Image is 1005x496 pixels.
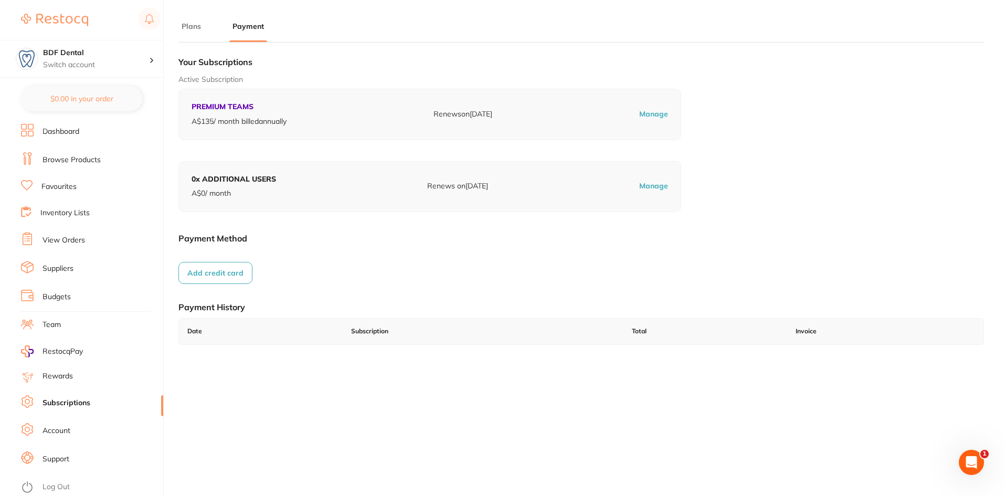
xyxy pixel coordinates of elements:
a: Favourites [41,182,77,192]
p: A$ 0 / month [192,188,276,199]
img: BDF Dental [16,48,37,69]
p: Renews on [DATE] [433,109,492,120]
a: Suppliers [43,263,73,274]
p: 0 x ADDITIONAL USERS [192,174,276,185]
a: Log Out [43,482,70,492]
h1: Your Subscriptions [178,57,984,67]
p: Renews on [DATE] [427,181,488,192]
td: Date [179,319,343,344]
a: Restocq Logo [21,8,88,32]
td: Subscription [343,319,623,344]
a: Subscriptions [43,398,90,408]
span: 1 [980,450,989,458]
a: Dashboard [43,126,79,137]
button: Payment [229,22,267,31]
p: Active Subscription [178,75,984,85]
img: Restocq Logo [21,14,88,26]
img: RestocqPay [21,345,34,357]
td: Invoice [787,319,983,344]
p: Manage [639,109,668,120]
a: Inventory Lists [40,208,90,218]
a: Rewards [43,371,73,382]
button: $0.00 in your order [21,86,142,111]
p: Switch account [43,60,149,70]
button: Log Out [21,479,160,496]
a: Account [43,426,70,436]
a: Browse Products [43,155,101,165]
a: Support [43,454,69,465]
p: A$ 135 / month billed annually [192,117,287,127]
a: View Orders [43,235,85,246]
h1: Payment History [178,302,984,312]
a: Team [43,320,61,330]
button: Plans [178,22,204,31]
a: RestocqPay [21,345,83,357]
a: Budgets [43,292,71,302]
h4: BDF Dental [43,48,149,58]
iframe: Intercom live chat [959,450,984,475]
p: Manage [639,181,668,192]
span: RestocqPay [43,346,83,357]
p: PREMIUM TEAMS [192,102,287,112]
td: Total [623,319,787,344]
h1: Payment Method [178,233,984,244]
button: Add credit card [178,262,252,284]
